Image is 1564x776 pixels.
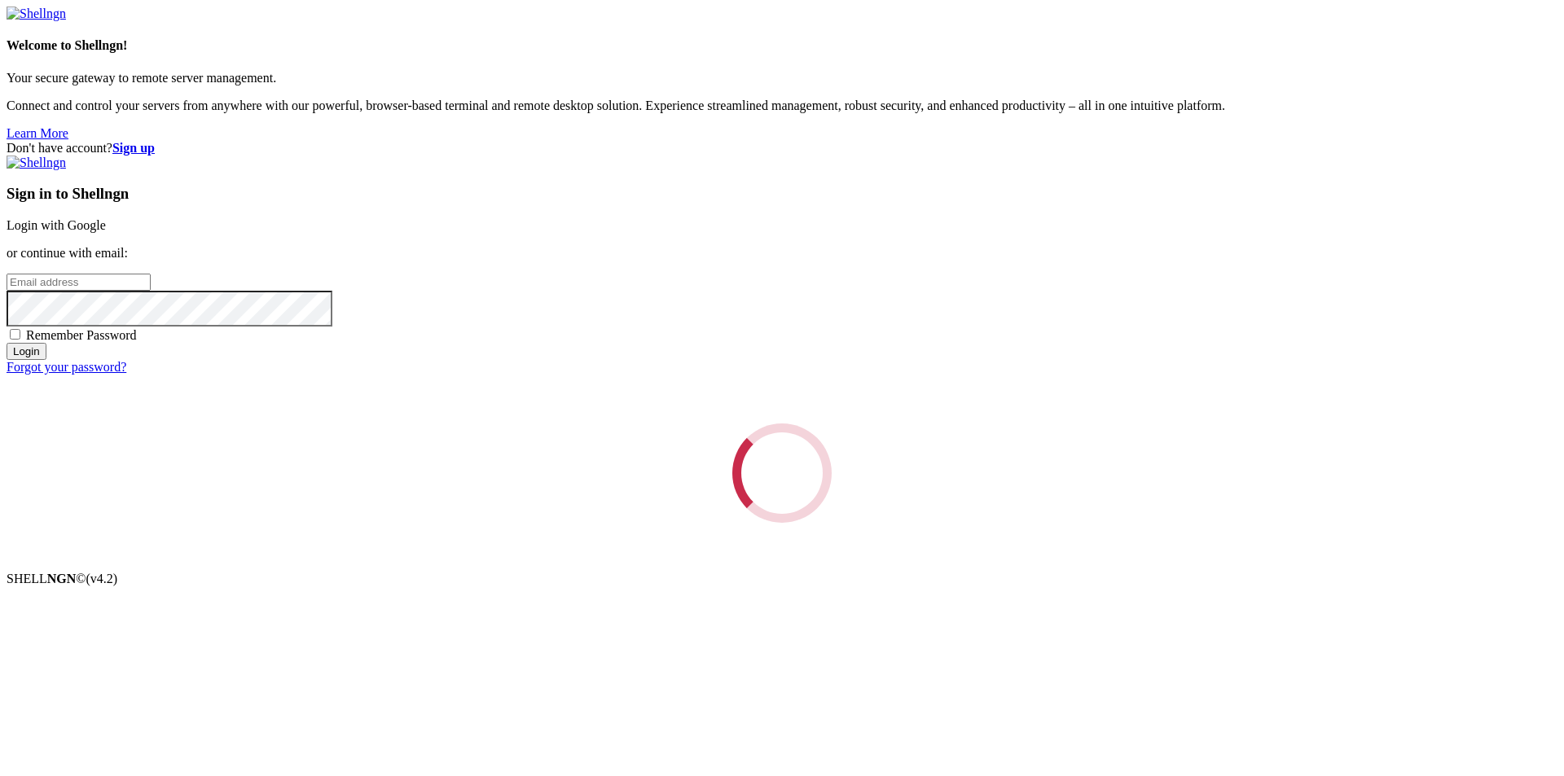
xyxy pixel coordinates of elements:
[7,99,1557,113] p: Connect and control your servers from anywhere with our powerful, browser-based terminal and remo...
[7,246,1557,261] p: or continue with email:
[7,38,1557,53] h4: Welcome to Shellngn!
[7,218,106,232] a: Login with Google
[7,141,1557,156] div: Don't have account?
[10,329,20,340] input: Remember Password
[7,126,68,140] a: Learn More
[7,71,1557,85] p: Your secure gateway to remote server management.
[47,572,77,585] b: NGN
[7,360,126,374] a: Forgot your password?
[112,141,155,155] a: Sign up
[7,7,66,21] img: Shellngn
[7,156,66,170] img: Shellngn
[7,572,117,585] span: SHELL ©
[7,185,1557,203] h3: Sign in to Shellngn
[26,328,137,342] span: Remember Password
[732,423,832,523] div: Loading...
[86,572,118,585] span: 4.2.0
[7,343,46,360] input: Login
[7,274,151,291] input: Email address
